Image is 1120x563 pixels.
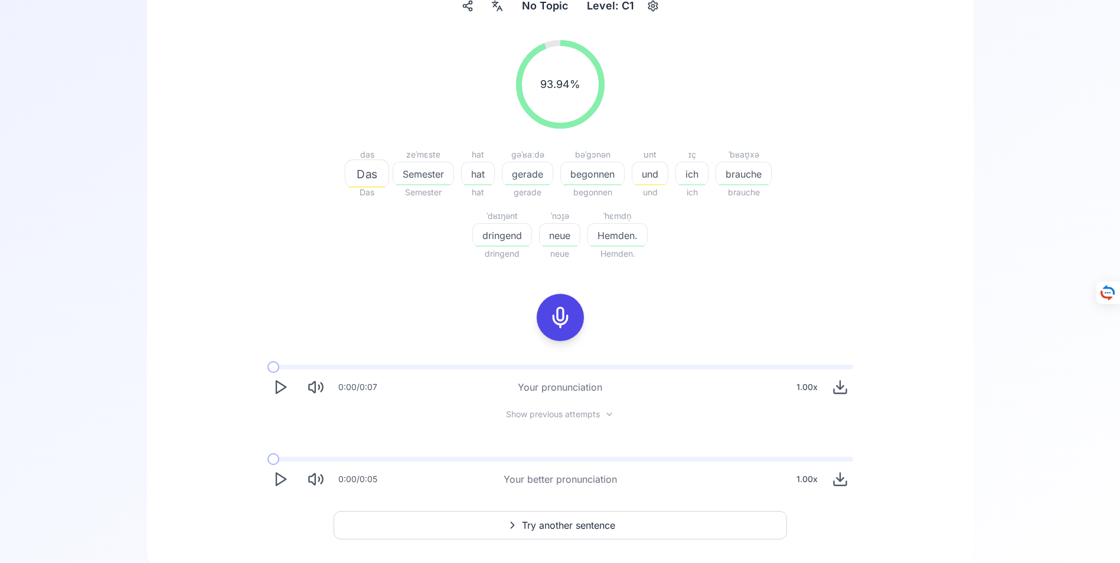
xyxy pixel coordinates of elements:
button: Show previous attempts [497,410,623,419]
button: Play [267,374,293,400]
button: und [632,162,668,185]
span: hat [462,167,494,181]
span: Hemden. [588,228,647,243]
button: Mute [303,466,329,492]
span: brauche [716,185,772,199]
span: begonnen [560,185,625,199]
button: Semester [393,162,454,185]
span: Das [345,165,388,182]
span: gerade [502,167,553,181]
button: Mute [303,374,329,400]
button: Play [267,466,293,492]
button: Try another sentence [334,511,787,539]
div: Your better pronunciation [504,472,617,486]
button: ich [675,162,708,185]
span: Show previous attempts [506,408,600,420]
span: gerade [502,185,553,199]
span: Semester [393,185,454,199]
div: ˈnɔɪ̯ə [539,209,580,223]
span: neue [540,228,580,243]
div: ɪç [675,148,708,162]
div: ɡəˈʁaːdə [502,148,553,162]
button: Download audio [827,374,853,400]
button: gerade [502,162,553,185]
div: ˈdʁɪŋənt [472,209,532,223]
button: brauche [716,162,772,185]
span: und [632,167,668,181]
button: hat [461,162,495,185]
span: ich [676,167,708,181]
span: Das [348,185,386,199]
button: dringend [472,223,532,247]
div: bəˈɡɔnən [560,148,625,162]
span: dringend [473,228,531,243]
span: neue [539,247,580,261]
div: zeˈmɛstɐ [393,148,454,162]
button: Hemden. [587,223,648,247]
span: ich [675,185,708,199]
div: 1.00 x [792,467,822,491]
span: brauche [716,167,771,181]
button: begonnen [560,162,625,185]
button: Das [348,162,386,185]
span: Hemden. [587,247,648,261]
div: hat [461,148,495,162]
div: ˈhɛmdn̩ [587,209,648,223]
div: 0:00 / 0:07 [338,381,377,393]
span: 93.94 % [540,76,580,93]
span: Try another sentence [522,518,615,532]
button: Download audio [827,466,853,492]
span: begonnen [561,167,624,181]
div: 1.00 x [792,375,822,399]
div: ʊnt [632,148,668,162]
span: Semester [393,167,453,181]
span: hat [461,185,495,199]
button: neue [539,223,580,247]
span: dringend [472,247,532,261]
div: 0:00 / 0:05 [338,473,377,485]
div: Your pronunciation [518,380,602,394]
div: ˈbʁaʊ̯xə [716,148,772,162]
div: das [348,148,386,162]
span: und [632,185,668,199]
